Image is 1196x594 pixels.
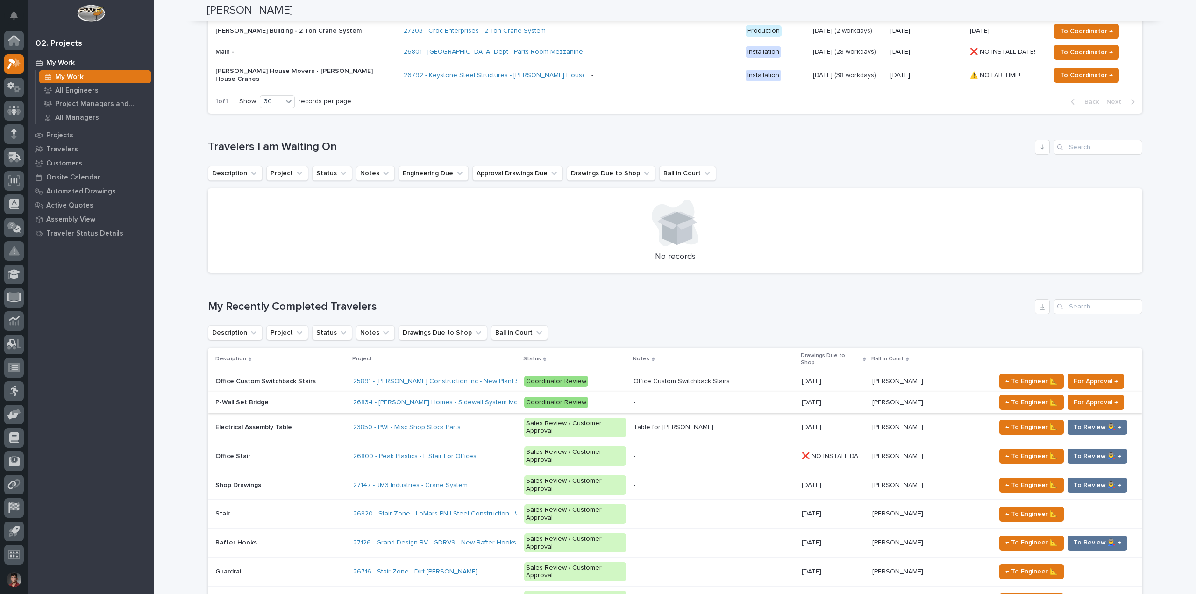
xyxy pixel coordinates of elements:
div: - [634,510,635,518]
tr: Office StairOffice Stair 26800 - Peak Plastics - L Stair For Offices Sales Review / Customer Appr... [208,442,1142,471]
p: No records [219,252,1131,262]
div: - [634,481,635,489]
p: records per page [299,98,351,106]
span: To Review 👨‍🏭 → [1074,537,1121,548]
span: Back [1079,98,1099,106]
tr: [PERSON_NAME] Building - 2 Ton Crane System27203 - Croc Enterprises - 2 Ton Crane System - Produc... [208,21,1142,42]
a: All Managers [36,111,154,124]
button: ← To Engineer 📐 [999,507,1064,522]
p: [DATE] [970,25,991,35]
p: Main - [215,48,379,56]
p: [DATE] (38 workdays) [813,72,883,79]
button: For Approval → [1068,395,1124,410]
div: 30 [260,97,283,107]
p: ❌ NO INSTALL DATE! [970,46,1037,56]
tr: [PERSON_NAME] House Movers - [PERSON_NAME] House Cranes26792 - Keystone Steel Structures - [PERSO... [208,63,1142,88]
p: 1 of 1 [208,90,235,113]
div: Installation [746,70,781,81]
p: [DATE] [802,566,823,576]
button: ← To Engineer 📐 [999,536,1064,551]
button: users-avatar [4,570,24,589]
span: To Review 👨‍🏭 → [1074,479,1121,491]
tr: Shop DrawingsShop Drawings 27147 - JM3 Industries - Crane System Sales Review / Customer Approval... [208,471,1142,500]
button: To Review 👨‍🏭 → [1068,536,1127,551]
p: [PERSON_NAME] [872,376,925,386]
p: Stair [215,508,232,518]
span: ← To Engineer 📐 [1005,566,1058,577]
p: Rafter Hooks [215,537,259,547]
tr: Main -26801 - [GEOGRAPHIC_DATA] Dept - Parts Room Mezzanine and Stairs with Gate - Installation[D... [208,42,1142,63]
a: 26834 - [PERSON_NAME] Homes - Sidewall System Modification and P-Wall Set System [353,399,613,407]
span: ← To Engineer 📐 [1005,508,1058,520]
div: Production [746,25,782,37]
a: Traveler Status Details [28,226,154,240]
tr: P-Wall Set BridgeP-Wall Set Bridge 26834 - [PERSON_NAME] Homes - Sidewall System Modification and... [208,392,1142,413]
p: [DATE] (2 workdays) [813,27,883,35]
p: [DATE] [802,479,823,489]
p: Active Quotes [46,201,93,210]
p: Description [215,354,246,364]
button: To Coordinator → [1054,68,1119,83]
h1: Travelers I am Waiting On [208,140,1031,154]
img: Workspace Logo [77,5,105,22]
button: Next [1103,98,1142,106]
tr: Office Custom Switchback StairsOffice Custom Switchback Stairs 25891 - [PERSON_NAME] Construction... [208,371,1142,392]
button: Back [1063,98,1103,106]
p: [DATE] [890,27,963,35]
a: 26820 - Stair Zone - LoMars PNJ Steel Construction - Walmart Stair [353,510,554,518]
p: [PERSON_NAME] House Movers - [PERSON_NAME] House Cranes [215,67,379,83]
button: For Approval → [1068,374,1124,389]
button: Drawings Due to Shop [567,166,655,181]
div: - [591,72,593,79]
p: [DATE] [802,422,823,431]
p: Drawings Due to Shop [801,351,861,368]
p: Project Managers and Engineers [55,100,147,108]
button: Notes [356,166,395,181]
p: My Work [46,59,75,67]
button: Approval Drawings Due [472,166,563,181]
p: P-Wall Set Bridge [215,397,271,407]
a: Onsite Calendar [28,170,154,184]
div: - [634,452,635,460]
a: 26800 - Peak Plastics - L Stair For Offices [353,452,477,460]
span: To Coordinator → [1060,26,1113,37]
span: ← To Engineer 📐 [1005,422,1058,433]
a: Project Managers and Engineers [36,97,154,110]
p: [DATE] [890,72,963,79]
button: To Coordinator → [1054,24,1119,39]
a: Travelers [28,142,154,156]
div: 02. Projects [36,39,82,49]
p: Travelers [46,145,78,154]
p: All Managers [55,114,99,122]
a: Automated Drawings [28,184,154,198]
tr: GuardrailGuardrail 26716 - Stair Zone - Dirt [PERSON_NAME] Sales Review / Customer Approval- [DAT... [208,557,1142,586]
a: Active Quotes [28,198,154,212]
button: ← To Engineer 📐 [999,449,1064,464]
a: My Work [28,56,154,70]
p: [DATE] [802,508,823,518]
p: [DATE] [890,48,963,56]
p: [PERSON_NAME] [872,451,925,460]
p: Shop Drawings [215,479,263,489]
div: - [634,399,635,407]
p: Customers [46,159,82,168]
button: Engineering Due [399,166,469,181]
button: Status [312,325,352,340]
p: Status [523,354,541,364]
div: Search [1054,140,1142,155]
p: [PERSON_NAME] [872,566,925,576]
input: Search [1054,299,1142,314]
span: ← To Engineer 📐 [1005,451,1058,462]
p: [PERSON_NAME] [872,537,925,547]
a: 27203 - Croc Enterprises - 2 Ton Crane System [404,27,546,35]
p: Automated Drawings [46,187,116,196]
div: Sales Review / Customer Approval [524,475,626,495]
p: Office Stair [215,451,252,460]
p: Projects [46,131,73,140]
div: Sales Review / Customer Approval [524,533,626,553]
span: To Review 👨‍🏭 → [1074,422,1121,433]
span: ← To Engineer 📐 [1005,537,1058,548]
p: Guardrail [215,566,244,576]
a: 27126 - Grand Design RV - GDRV9 - New Rafter Hooks (12) [353,539,528,547]
p: ⚠️ NO FAB TIME! [970,70,1022,79]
